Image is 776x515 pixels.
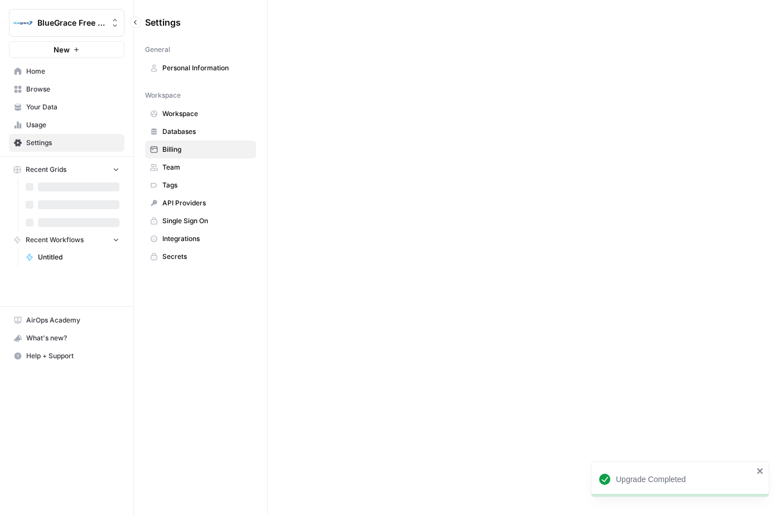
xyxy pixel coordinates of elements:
a: Tags [145,176,256,194]
span: Recent Grids [26,165,66,175]
a: Single Sign On [145,212,256,230]
img: BlueGrace Free Trial Workspace Logo [13,13,33,33]
span: Billing [162,145,251,155]
a: Home [9,62,124,80]
a: Your Data [9,98,124,116]
span: Single Sign On [162,216,251,226]
button: Recent Workflows [9,232,124,248]
span: New [54,44,70,55]
a: Billing [145,141,256,158]
span: BlueGrace Free Trial Workspace [37,17,105,28]
a: Workspace [145,105,256,123]
span: Help + Support [26,351,119,361]
span: Untitled [38,252,119,262]
button: What's new? [9,329,124,347]
span: Integrations [162,234,251,244]
span: Home [26,66,119,76]
span: General [145,45,170,55]
a: AirOps Academy [9,311,124,329]
span: Browse [26,84,119,94]
a: Untitled [21,248,124,266]
button: Workspace: BlueGrace Free Trial Workspace [9,9,124,37]
span: API Providers [162,198,251,208]
span: Recent Workflows [26,235,84,245]
span: Usage [26,120,119,130]
a: Settings [9,134,124,152]
a: API Providers [145,194,256,212]
div: Upgrade Completed [616,474,753,485]
span: Your Data [26,102,119,112]
span: Tags [162,180,251,190]
a: Personal Information [145,59,256,77]
a: Usage [9,116,124,134]
button: Help + Support [9,347,124,365]
button: New [9,41,124,58]
span: Workspace [162,109,251,119]
span: Databases [162,127,251,137]
a: Browse [9,80,124,98]
a: Secrets [145,248,256,266]
span: Personal Information [162,63,251,73]
span: Team [162,162,251,172]
span: Settings [26,138,119,148]
a: Integrations [145,230,256,248]
span: Settings [145,16,181,29]
span: Workspace [145,90,181,100]
a: Databases [145,123,256,141]
button: Recent Grids [9,161,124,178]
button: close [756,466,764,475]
span: Secrets [162,252,251,262]
div: What's new? [9,330,124,346]
a: Team [145,158,256,176]
span: AirOps Academy [26,315,119,325]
